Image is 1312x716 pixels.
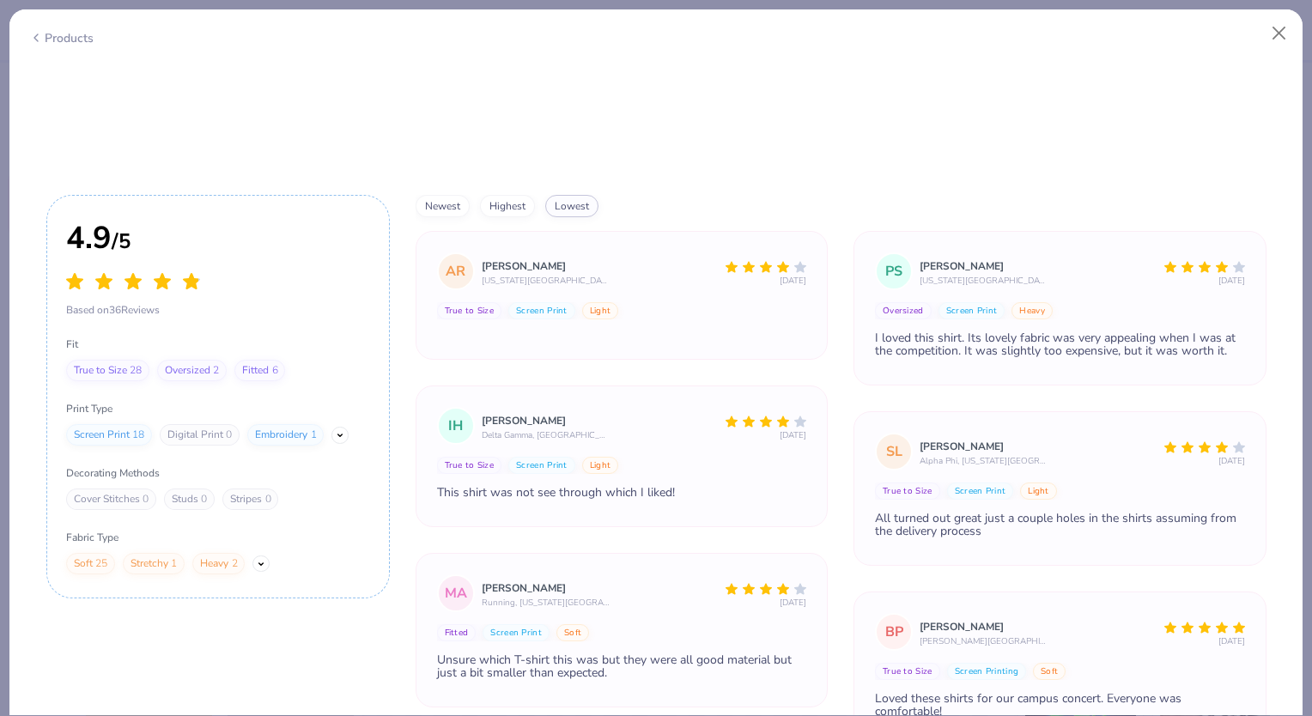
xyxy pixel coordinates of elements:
[143,493,149,507] span: 0
[875,613,913,651] div: BP
[947,663,1027,680] button: Screen Printing
[947,482,1014,500] button: Screen Print
[875,663,940,680] button: True to Size
[164,488,215,510] div: Studs
[331,427,348,443] button: Show More
[66,270,200,294] div: 4.9 Stars
[234,360,285,381] div: Fitted
[265,493,271,507] span: 0
[95,557,107,571] span: 25
[437,252,475,290] div: AR
[437,407,475,445] div: IH
[875,331,1245,357] div: I loved this shirt. Its lovely fabric was very appealing when I was at the competition. It was sl...
[226,428,232,442] span: 0
[508,457,575,474] button: Screen Print
[437,486,807,499] div: This shirt was not see through which I liked!
[875,252,913,290] div: PS
[875,433,913,470] div: SL
[232,557,238,571] span: 2
[875,512,1245,537] div: All turned out great just a couple holes in the shirts assuming from the delivery process
[938,302,1005,319] button: Screen Print
[1011,302,1053,319] button: Heavy
[247,424,324,446] div: Embroidery
[1164,255,1245,276] div: 4 Stars
[437,653,807,679] div: Unsure which T-shirt this was but they were all good material but just a bit smaller than expected.
[726,410,806,431] div: 4 Stars
[201,493,207,507] span: 0
[160,424,240,446] div: Digital Print
[437,302,502,319] button: True to Size
[582,302,619,319] button: Light
[192,553,245,574] div: Heavy
[66,401,369,416] span: Print Type
[1263,17,1296,50] button: Close
[66,302,200,318] span: Based on 36 Reviews
[112,228,131,255] span: / 5
[66,553,115,574] div: Soft
[123,553,185,574] div: Stretchy
[875,302,932,319] button: Oversized
[213,364,219,378] span: 2
[582,457,619,474] button: Light
[437,624,477,641] button: Fitted
[311,428,317,442] span: 1
[416,195,470,217] button: newest
[480,195,535,217] button: highest
[132,428,144,442] span: 18
[726,255,806,276] div: 4 Stars
[1164,435,1245,457] div: 4 Stars
[66,337,369,352] span: Fit
[66,360,149,381] div: True to Size
[1020,482,1057,500] button: Light
[171,557,177,571] span: 1
[252,555,269,572] button: Show More
[483,624,550,641] button: Screen Print
[66,465,369,481] span: Decorating Methods
[726,577,806,598] div: 4 Stars
[437,457,502,474] button: True to Size
[222,488,278,510] div: Stripes
[130,364,142,378] span: 28
[1164,616,1245,637] div: 5 Stars
[66,530,369,545] span: Fabric Type
[437,574,475,612] div: MA
[556,624,589,641] button: Soft
[1033,663,1066,680] button: Soft
[545,195,598,217] button: lowest
[272,364,278,378] span: 6
[29,29,94,47] div: Products
[508,302,575,319] button: Screen Print
[66,424,152,446] div: Screen Print
[66,217,112,259] span: 4.9
[66,488,156,510] div: Cover Stitches
[875,482,940,500] button: True to Size
[157,360,227,381] div: Oversized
